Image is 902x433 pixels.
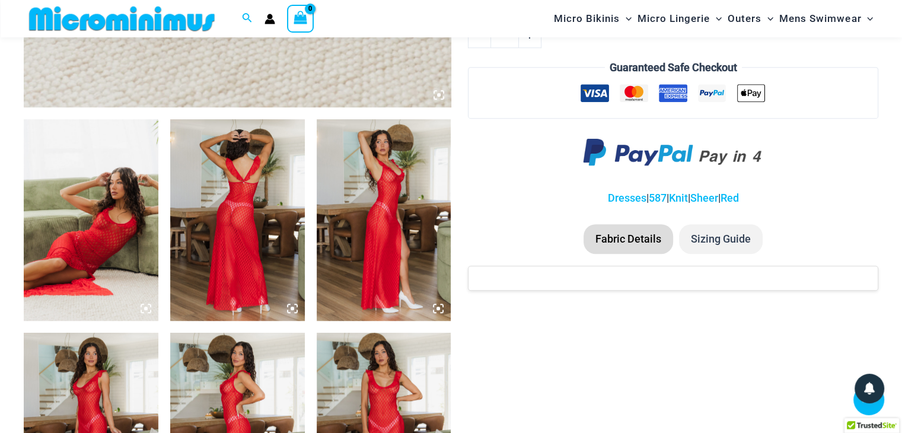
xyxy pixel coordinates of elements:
[605,59,742,77] legend: Guaranteed Safe Checkout
[721,192,739,204] a: Red
[264,14,275,24] a: Account icon link
[649,192,667,204] a: 587
[549,2,878,36] nav: Site Navigation
[635,4,725,34] a: Micro LingerieMenu ToggleMenu Toggle
[242,11,253,26] a: Search icon link
[776,4,876,34] a: Mens SwimwearMenu ToggleMenu Toggle
[584,224,673,254] li: Fabric Details
[679,224,763,254] li: Sizing Guide
[761,4,773,34] span: Menu Toggle
[24,119,158,321] img: Sometimes Red 587 Dress
[638,4,710,34] span: Micro Lingerie
[468,189,878,207] p: | | | |
[861,4,873,34] span: Menu Toggle
[317,119,451,321] img: Sometimes Red 587 Dress
[608,192,646,204] a: Dresses
[24,5,219,32] img: MM SHOP LOGO FLAT
[554,4,620,34] span: Micro Bikinis
[620,4,632,34] span: Menu Toggle
[669,192,688,204] a: Knit
[170,119,305,321] img: Sometimes Red 587 Dress
[551,4,635,34] a: Micro BikinisMenu ToggleMenu Toggle
[725,4,776,34] a: OutersMenu ToggleMenu Toggle
[690,192,718,204] a: Sheer
[710,4,722,34] span: Menu Toggle
[287,5,314,32] a: View Shopping Cart, empty
[728,4,761,34] span: Outers
[779,4,861,34] span: Mens Swimwear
